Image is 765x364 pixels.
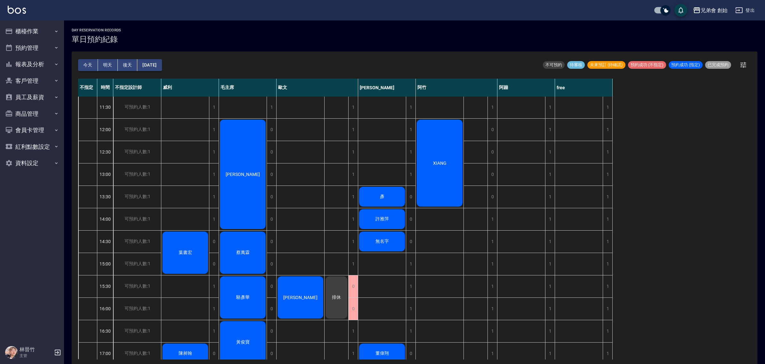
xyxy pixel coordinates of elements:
[406,275,415,297] div: 1
[406,320,415,342] div: 1
[603,298,612,320] div: 1
[545,186,555,208] div: 1
[235,339,251,345] span: 黃俊寶
[267,298,276,320] div: 0
[267,275,276,297] div: 0
[3,89,61,106] button: 員工及薪資
[3,23,61,40] button: 櫃檯作業
[137,59,162,71] button: [DATE]
[209,163,219,186] div: 1
[97,186,113,208] div: 13:30
[97,297,113,320] div: 16:00
[209,298,219,320] div: 1
[235,295,251,300] span: 駱彥華
[545,119,555,141] div: 1
[20,346,52,353] h5: 林晉竹
[348,320,358,342] div: 1
[113,320,161,342] div: 可預約人數:1
[545,208,555,230] div: 1
[487,253,497,275] div: 1
[209,96,219,118] div: 1
[267,141,276,163] div: 0
[406,253,415,275] div: 1
[277,79,358,97] div: 歐文
[3,106,61,122] button: 商品管理
[543,62,565,68] span: 不可預約
[3,73,61,89] button: 客戶管理
[113,119,161,141] div: 可預約人數:1
[487,186,497,208] div: 0
[267,231,276,253] div: 0
[209,231,219,253] div: 0
[406,186,415,208] div: 0
[267,208,276,230] div: 0
[487,119,497,141] div: 0
[545,298,555,320] div: 1
[545,163,555,186] div: 1
[406,231,415,253] div: 0
[603,163,612,186] div: 1
[487,298,497,320] div: 1
[348,275,358,297] div: 0
[545,231,555,253] div: 1
[406,298,415,320] div: 1
[161,79,219,97] div: 威利
[209,208,219,230] div: 1
[113,79,161,97] div: 不指定設計師
[118,59,138,71] button: 後天
[545,96,555,118] div: 1
[267,253,276,275] div: 0
[701,6,728,14] div: 兄弟會 創始
[97,275,113,297] div: 15:30
[8,6,26,14] img: Logo
[97,320,113,342] div: 16:30
[219,79,277,97] div: 毛主席
[487,163,497,186] div: 0
[416,79,497,97] div: 阿竹
[603,231,612,253] div: 1
[587,62,625,68] span: 未來預訂 (待確認)
[3,40,61,56] button: 預約管理
[3,155,61,171] button: 資料設定
[98,59,118,71] button: 明天
[113,253,161,275] div: 可預約人數:1
[379,194,386,200] span: 彥
[487,231,497,253] div: 1
[487,320,497,342] div: 1
[358,79,416,97] div: [PERSON_NAME]
[113,275,161,297] div: 可預約人數:1
[497,79,555,97] div: 阿蹦
[545,141,555,163] div: 1
[406,141,415,163] div: 1
[603,275,612,297] div: 1
[78,79,97,97] div: 不指定
[113,141,161,163] div: 可預約人數:1
[374,239,390,244] span: 無名字
[282,295,319,300] span: [PERSON_NAME]
[209,186,219,208] div: 1
[406,119,415,141] div: 1
[209,253,219,275] div: 0
[97,141,113,163] div: 12:30
[97,163,113,186] div: 13:00
[209,119,219,141] div: 1
[406,96,415,118] div: 1
[5,346,18,359] img: Person
[348,208,358,230] div: 1
[567,62,585,68] span: 待審核
[432,161,448,166] span: XIANG
[603,320,612,342] div: 1
[209,320,219,342] div: 1
[267,186,276,208] div: 0
[97,118,113,141] div: 12:00
[406,208,415,230] div: 0
[72,35,121,44] h3: 單日預約紀錄
[628,62,666,68] span: 預約成功 (不指定)
[733,4,757,16] button: 登出
[235,250,251,256] span: 蔡萬霖
[487,275,497,297] div: 1
[348,96,358,118] div: 1
[209,141,219,163] div: 1
[3,122,61,138] button: 會員卡管理
[113,208,161,230] div: 可預約人數:1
